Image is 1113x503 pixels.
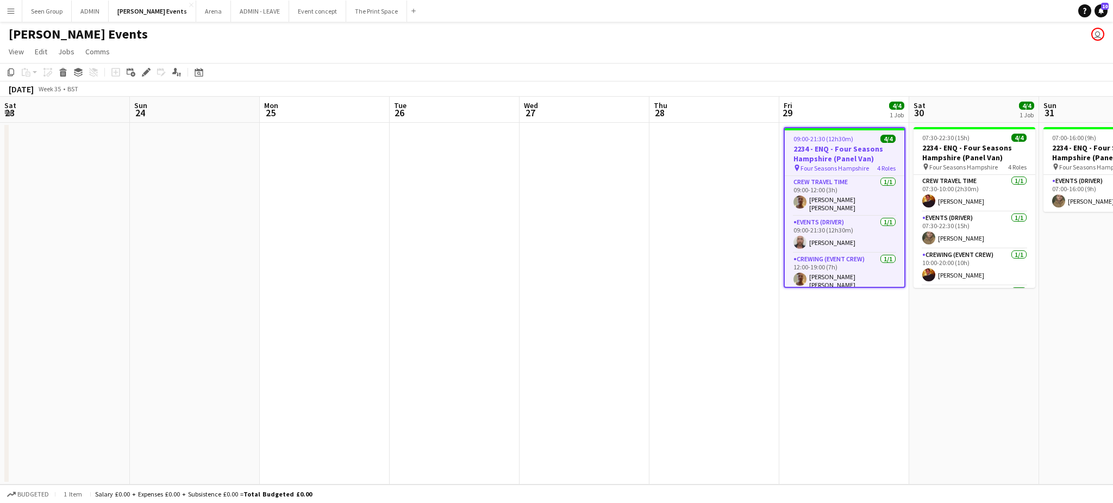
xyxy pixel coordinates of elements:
span: Sun [134,100,147,110]
button: Event concept [289,1,346,22]
span: 30 [912,106,926,119]
h1: [PERSON_NAME] Events [9,26,148,42]
span: 25 [262,106,278,119]
button: Seen Group [22,1,72,22]
app-job-card: 09:00-21:30 (12h30m)4/42234 - ENQ - Four Seasons Hampshire (Panel Van) Four Seasons Hampshire4 Ro... [784,127,905,288]
app-user-avatar: Andrew Boatright [1091,28,1104,41]
a: 10 [1095,4,1108,17]
button: ADMIN [72,1,109,22]
a: Jobs [54,45,79,59]
span: Four Seasons Hampshire [801,164,869,172]
span: Jobs [58,47,74,56]
div: 1 Job [890,111,904,119]
span: 27 [522,106,538,119]
app-card-role: Crew Travel Time1/1 [914,286,1035,323]
span: Edit [35,47,47,56]
span: 31 [1042,106,1056,119]
app-card-role: Events (Driver)1/107:30-22:30 (15h)[PERSON_NAME] [914,212,1035,249]
span: Comms [85,47,110,56]
span: Budgeted [17,491,49,498]
span: Sun [1043,100,1056,110]
a: Comms [81,45,114,59]
div: BST [67,85,78,93]
div: Salary £0.00 + Expenses £0.00 + Subsistence £0.00 = [95,490,312,498]
button: The Print Space [346,1,407,22]
span: Mon [264,100,278,110]
app-card-role: Crewing (Event Crew)1/112:00-19:00 (7h)[PERSON_NAME] [PERSON_NAME] [785,253,904,293]
span: Thu [654,100,667,110]
h3: 2234 - ENQ - Four Seasons Hampshire (Panel Van) [785,144,904,164]
span: Sat [4,100,16,110]
span: 23 [3,106,16,119]
span: 26 [392,106,407,119]
button: Arena [196,1,231,22]
span: 4/4 [1011,134,1027,142]
span: 24 [133,106,147,119]
button: Budgeted [5,488,51,500]
span: 4 Roles [1008,163,1027,171]
span: Total Budgeted £0.00 [243,490,312,498]
h3: 2234 - ENQ - Four Seasons Hampshire (Panel Van) [914,143,1035,162]
span: Fri [784,100,792,110]
span: Tue [394,100,407,110]
span: Sat [914,100,926,110]
a: Edit [30,45,52,59]
span: 07:00-16:00 (9h) [1052,134,1096,142]
span: 4/4 [1019,102,1034,110]
button: [PERSON_NAME] Events [109,1,196,22]
span: 09:00-21:30 (12h30m) [793,135,853,143]
div: [DATE] [9,84,34,95]
span: 1 item [60,490,86,498]
a: View [4,45,28,59]
button: ADMIN - LEAVE [231,1,289,22]
span: 10 [1101,3,1109,10]
span: 4 Roles [877,164,896,172]
span: 4/4 [889,102,904,110]
span: 07:30-22:30 (15h) [922,134,970,142]
app-card-role: Crewing (Event Crew)1/110:00-20:00 (10h)[PERSON_NAME] [914,249,1035,286]
span: 28 [652,106,667,119]
app-card-role: Events (Driver)1/109:00-21:30 (12h30m)[PERSON_NAME] [785,216,904,253]
app-card-role: Crew Travel Time1/109:00-12:00 (3h)[PERSON_NAME] [PERSON_NAME] [785,176,904,216]
app-job-card: 07:30-22:30 (15h)4/42234 - ENQ - Four Seasons Hampshire (Panel Van) Four Seasons Hampshire4 Roles... [914,127,1035,288]
span: 4/4 [880,135,896,143]
app-card-role: Crew Travel Time1/107:30-10:00 (2h30m)[PERSON_NAME] [914,175,1035,212]
span: View [9,47,24,56]
span: Four Seasons Hampshire [929,163,998,171]
span: Week 35 [36,85,63,93]
div: 1 Job [1020,111,1034,119]
span: 29 [782,106,792,119]
span: Wed [524,100,538,110]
